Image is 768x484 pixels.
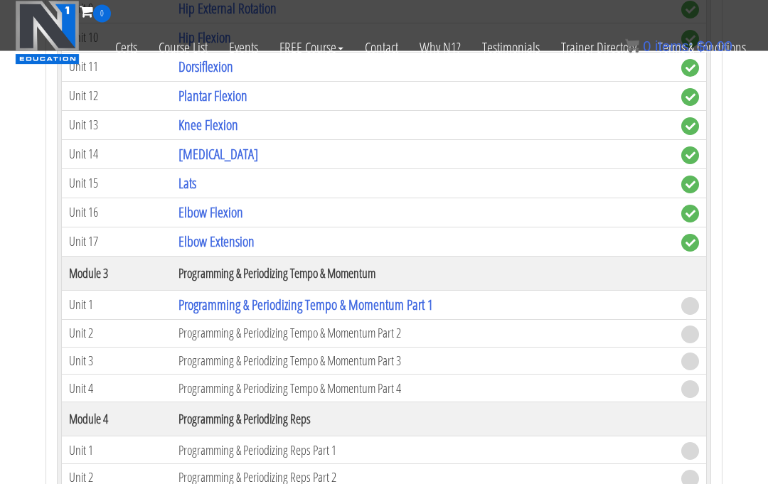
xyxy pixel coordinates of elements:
[62,348,171,375] td: Unit 3
[178,58,233,77] a: Dorsiflexion
[62,140,171,169] td: Unit 14
[409,23,471,72] a: Why N1?
[681,205,699,223] span: complete
[62,375,171,403] td: Unit 4
[178,87,247,106] a: Plantar Flexion
[550,23,647,72] a: Trainer Directory
[93,5,111,23] span: 0
[62,198,171,227] td: Unit 16
[62,437,171,465] td: Unit 1
[354,23,409,72] a: Contact
[178,203,243,222] a: Elbow Flexion
[178,145,258,164] a: [MEDICAL_DATA]
[148,23,218,72] a: Course List
[681,147,699,165] span: complete
[171,375,674,403] td: Programming & Periodizing Tempo & Momentum Part 4
[62,257,171,291] th: Module 3
[80,1,111,21] a: 0
[62,169,171,198] td: Unit 15
[171,257,674,291] th: Programming & Periodizing Tempo & Momentum
[697,38,732,54] bdi: 0.00
[171,403,674,437] th: Programming & Periodizing Reps
[15,1,80,65] img: n1-education
[269,23,354,72] a: FREE Course
[681,235,699,252] span: complete
[681,118,699,136] span: complete
[62,82,171,111] td: Unit 12
[62,320,171,348] td: Unit 2
[681,176,699,194] span: complete
[625,39,639,53] img: icon11.png
[647,23,757,72] a: Terms & Conditions
[171,348,674,375] td: Programming & Periodizing Tempo & Momentum Part 3
[62,403,171,437] th: Module 4
[62,227,171,257] td: Unit 17
[105,23,148,72] a: Certs
[178,116,238,135] a: Knee Flexion
[178,296,433,315] a: Programming & Periodizing Tempo & Momentum Part 1
[625,38,732,54] a: 0 items: $0.00
[62,291,171,320] td: Unit 1
[697,38,705,54] span: $
[681,89,699,107] span: complete
[178,174,196,193] a: Lats
[62,111,171,140] td: Unit 13
[655,38,693,54] span: items:
[171,320,674,348] td: Programming & Periodizing Tempo & Momentum Part 2
[218,23,269,72] a: Events
[643,38,651,54] span: 0
[471,23,550,72] a: Testimonials
[171,437,674,465] td: Programming & Periodizing Reps Part 1
[178,232,255,252] a: Elbow Extension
